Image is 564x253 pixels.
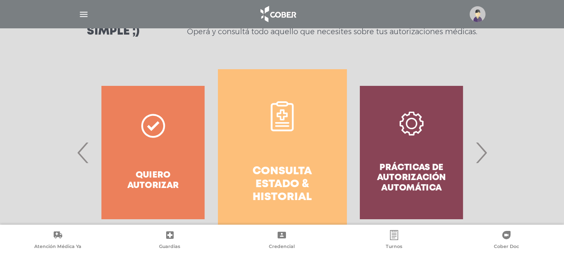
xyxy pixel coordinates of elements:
span: Guardias [159,243,180,251]
span: Cober Doc [494,243,519,251]
span: Credencial [269,243,295,251]
a: Atención Médica Ya [2,230,114,251]
a: Guardias [114,230,226,251]
h4: Consulta estado & historial [233,165,332,204]
span: Atención Médica Ya [34,243,81,251]
h3: Simple ;) [87,26,139,38]
p: Operá y consultá todo aquello que necesites sobre tus autorizaciones médicas. [187,27,477,37]
span: Previous [75,130,91,175]
img: logo_cober_home-white.png [256,4,300,24]
a: Cober Doc [450,230,562,251]
img: Cober_menu-lines-white.svg [78,9,89,20]
span: Next [473,130,489,175]
a: Consulta estado & historial [218,69,347,236]
a: Credencial [226,230,338,251]
a: Turnos [338,230,450,251]
span: Turnos [386,243,402,251]
img: profile-placeholder.svg [470,6,486,22]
